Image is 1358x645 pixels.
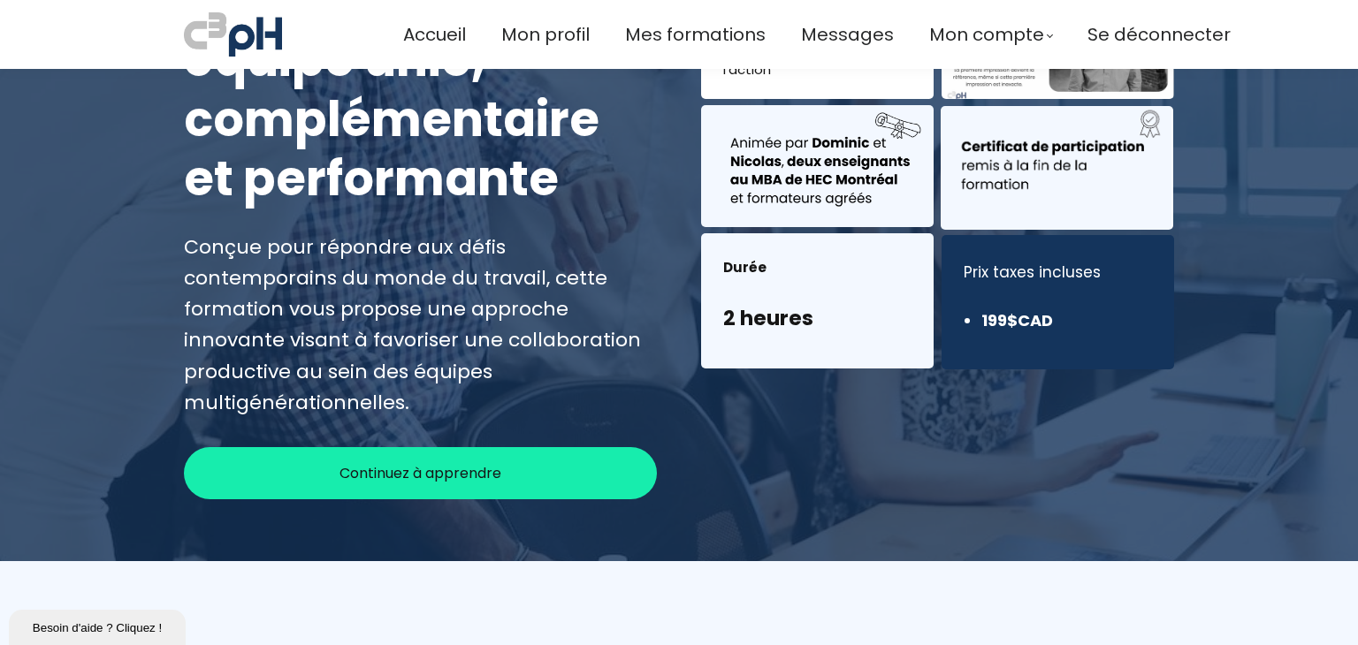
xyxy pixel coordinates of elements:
[339,462,501,484] span: Continuez à apprendre
[9,606,189,645] iframe: chat widget
[403,20,466,49] a: Accueil
[964,262,1101,283] font: Prix ​​taxes incluses
[801,20,894,49] a: Messages
[723,258,767,277] font: Durée
[184,9,282,60] img: a70bc7685e0efc0bd0b04b3506828469.jpeg
[1087,20,1231,49] a: Se déconnecter
[501,20,590,49] a: Mon profil
[981,309,1053,331] font: 199$CAD
[929,20,1044,49] span: Mon compte
[625,20,766,49] a: Mes formations
[723,304,813,332] font: 2 heures
[184,233,641,416] font: Conçue pour répondre aux défis contemporains du monde du travail, cette formation vous propose un...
